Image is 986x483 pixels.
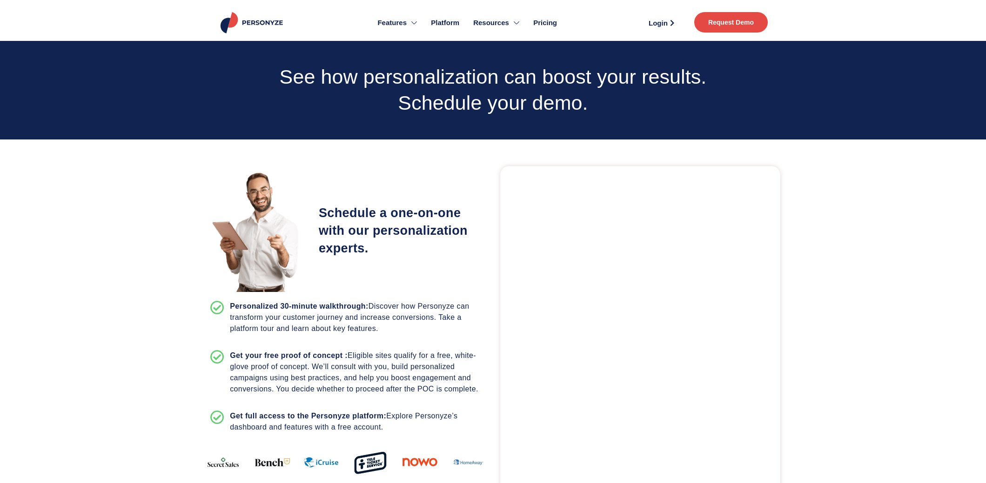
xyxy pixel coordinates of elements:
a: Login [638,16,685,30]
span: Pricing [533,18,557,28]
span: Login [649,20,668,26]
strong: Personalized 30-minute walkthrough: [230,302,369,310]
img: ha scaled [451,457,486,467]
a: Pricing [526,5,564,41]
img: Secret Sales logo 1 (1) [206,455,241,470]
span: Platform [431,18,459,28]
strong: Get full access to the Personyze platform: [230,412,386,420]
a: Resources [466,5,526,41]
a: Platform [424,5,466,41]
img: logo be commerce2 [353,444,388,480]
img: BenchLogo Black + Gold [255,458,290,466]
p: Explore Personyze’s dashboard and features with a free account. [230,410,481,433]
p: Discover how Personyze can transform your customer journey and increase conversions. Take a platf... [230,301,481,334]
a: Features [370,5,424,41]
strong: Get your free proof of concept : [230,351,348,359]
span: Features [377,18,407,28]
a: Request Demo [694,12,768,33]
span: Resources [473,18,509,28]
img: 1200px Nowo logo.svg [402,458,437,466]
img: iCruise Logo [304,457,339,468]
span: Request Demo [708,19,754,26]
p: Eligible sites qualify for a free, white-glove proof of concept. We’ll consult with you, build pe... [230,350,481,395]
img: Personyze logo [219,12,287,33]
img: A happy guy invite you for personalization demo [210,170,299,291]
h1: See how personalization can boost your results. Schedule your demo. [270,64,717,116]
p: Schedule a one-on-one with our personalization experts. [319,205,471,257]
